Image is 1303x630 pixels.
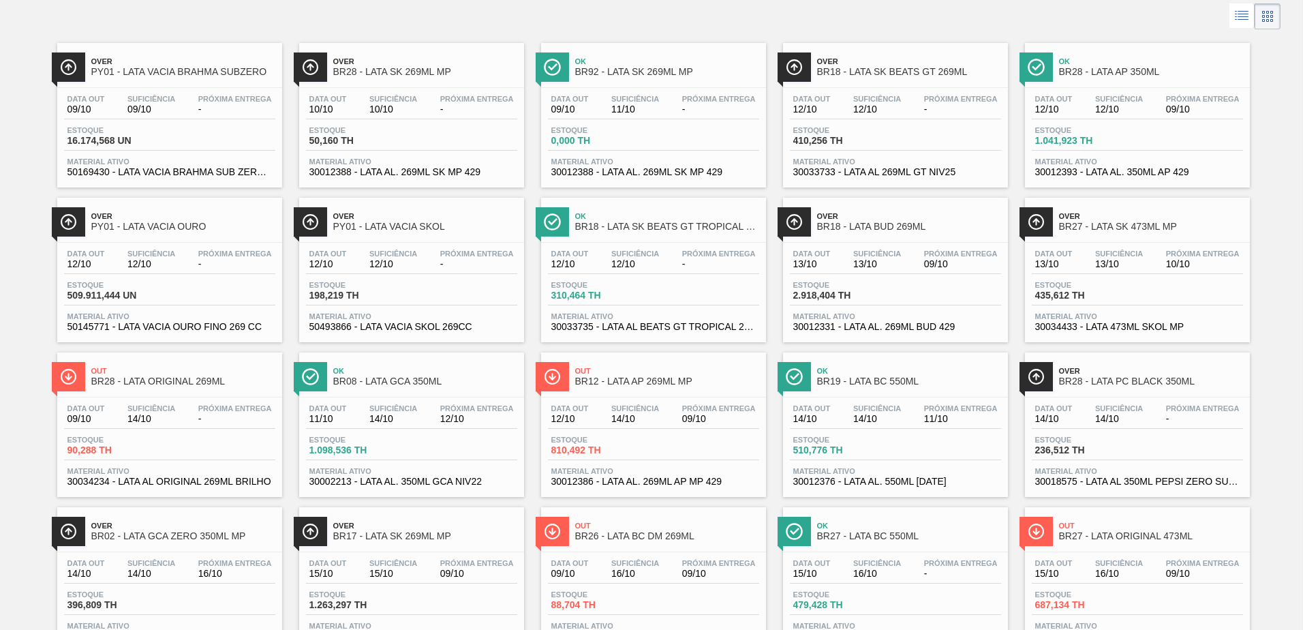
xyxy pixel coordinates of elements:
[309,290,405,301] span: 198,219 TH
[1059,222,1243,232] span: BR27 - LATA SK 473ML MP
[1035,167,1240,177] span: 30012393 - LATA AL. 350ML AP 429
[786,523,803,540] img: Ícone
[369,569,417,579] span: 15/10
[309,281,405,289] span: Estoque
[1059,57,1243,65] span: Ok
[682,404,756,412] span: Próxima Entrega
[91,531,275,541] span: BR02 - LATA GCA ZERO 350ML MP
[786,368,803,385] img: Ícone
[1095,259,1143,269] span: 13/10
[1035,281,1131,289] span: Estoque
[611,569,659,579] span: 16/10
[309,622,514,630] span: Material ativo
[682,250,756,258] span: Próxima Entrega
[369,259,417,269] span: 12/10
[551,467,756,475] span: Material ativo
[853,250,901,258] span: Suficiência
[551,104,589,115] span: 09/10
[817,222,1001,232] span: BR18 - LATA BUD 269ML
[1166,250,1240,258] span: Próxima Entrega
[793,569,831,579] span: 15/10
[853,559,901,567] span: Suficiência
[1035,600,1131,610] span: 687,134 TH
[198,559,272,567] span: Próxima Entrega
[333,67,517,77] span: BR28 - LATA SK 269ML MP
[924,259,998,269] span: 09/10
[198,404,272,412] span: Próxima Entrega
[1095,404,1143,412] span: Suficiência
[1229,3,1255,29] div: Visão em Lista
[127,569,175,579] span: 14/10
[60,523,77,540] img: Ícone
[369,414,417,424] span: 14/10
[309,414,347,424] span: 11/10
[1095,104,1143,115] span: 12/10
[682,95,756,103] span: Próxima Entrega
[91,67,275,77] span: PY01 - LATA VACIA BRAHMA SUBZERO
[1035,259,1073,269] span: 13/10
[440,404,514,412] span: Próxima Entrega
[793,290,889,301] span: 2.918,404 TH
[786,59,803,76] img: Ícone
[1095,414,1143,424] span: 14/10
[67,590,163,599] span: Estoque
[924,414,998,424] span: 11/10
[853,404,901,412] span: Suficiência
[575,212,759,220] span: Ok
[67,436,163,444] span: Estoque
[551,569,589,579] span: 09/10
[440,104,514,115] span: -
[551,600,647,610] span: 88,704 TH
[1166,569,1240,579] span: 09/10
[309,126,405,134] span: Estoque
[67,414,105,424] span: 09/10
[67,281,163,289] span: Estoque
[369,95,417,103] span: Suficiência
[551,126,647,134] span: Estoque
[47,187,289,342] a: ÍconeOverPY01 - LATA VACIA OUROData out12/10Suficiência12/10Próxima Entrega-Estoque509.911,444 UN...
[1166,95,1240,103] span: Próxima Entrega
[309,559,347,567] span: Data out
[817,367,1001,375] span: Ok
[793,259,831,269] span: 13/10
[551,404,589,412] span: Data out
[611,104,659,115] span: 11/10
[575,222,759,232] span: BR18 - LATA SK BEATS GT TROPICAL 269ML
[1035,290,1131,301] span: 435,612 TH
[309,95,347,103] span: Data out
[1035,559,1073,567] span: Data out
[1095,559,1143,567] span: Suficiência
[127,104,175,115] span: 09/10
[309,467,514,475] span: Material ativo
[773,342,1015,497] a: ÍconeOkBR19 - LATA BC 550MLData out14/10Suficiência14/10Próxima Entrega11/10Estoque510,776 THMate...
[67,157,272,166] span: Material ativo
[1095,95,1143,103] span: Suficiência
[440,95,514,103] span: Próxima Entrega
[551,290,647,301] span: 310,464 TH
[309,404,347,412] span: Data out
[793,104,831,115] span: 12/10
[309,590,405,599] span: Estoque
[611,559,659,567] span: Suficiência
[611,404,659,412] span: Suficiência
[1035,404,1073,412] span: Data out
[67,559,105,567] span: Data out
[793,312,998,320] span: Material ativo
[551,136,647,146] span: 0,000 TH
[1095,250,1143,258] span: Suficiência
[198,569,272,579] span: 16/10
[682,414,756,424] span: 09/10
[91,222,275,232] span: PY01 - LATA VACIA OURO
[793,136,889,146] span: 410,256 TH
[682,569,756,579] span: 09/10
[198,250,272,258] span: Próxima Entrega
[544,213,561,230] img: Ícone
[309,250,347,258] span: Data out
[309,477,514,487] span: 30002213 - LATA AL. 350ML GCA NIV22
[551,259,589,269] span: 12/10
[60,59,77,76] img: Ícone
[47,342,289,497] a: ÍconeOutBR28 - LATA ORIGINAL 269MLData out09/10Suficiência14/10Próxima Entrega-Estoque90,288 THMa...
[1035,436,1131,444] span: Estoque
[544,368,561,385] img: Ícone
[67,569,105,579] span: 14/10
